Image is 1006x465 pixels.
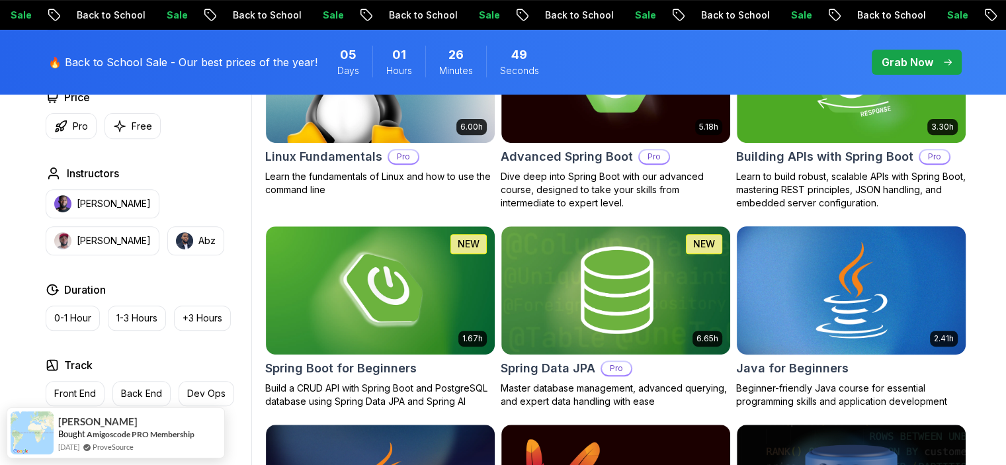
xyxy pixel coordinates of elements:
[691,9,780,22] p: Back to School
[501,14,731,210] a: Advanced Spring Boot card5.18hAdvanced Spring BootProDive deep into Spring Boot with our advanced...
[460,122,483,132] p: 6.00h
[112,381,171,406] button: Back End
[77,197,151,210] p: [PERSON_NAME]
[46,381,105,406] button: Front End
[108,306,166,331] button: 1-3 Hours
[392,46,406,64] span: 1 Hours
[179,381,234,406] button: Dev Ops
[198,234,216,247] p: Abz
[48,54,317,70] p: 🔥 Back to School Sale - Our best prices of the year!
[699,122,718,132] p: 5.18h
[736,148,913,166] h2: Building APIs with Spring Boot
[265,170,495,196] p: Learn the fundamentals of Linux and how to use the command line
[640,150,669,163] p: Pro
[87,429,194,439] a: Amigoscode PRO Membership
[920,150,949,163] p: Pro
[780,9,823,22] p: Sale
[340,46,356,64] span: 5 Days
[501,148,633,166] h2: Advanced Spring Boot
[386,64,412,77] span: Hours
[183,312,222,325] p: +3 Hours
[389,150,418,163] p: Pro
[736,226,966,408] a: Java for Beginners card2.41hJava for BeginnersBeginner-friendly Java course for essential program...
[468,9,511,22] p: Sale
[54,387,96,400] p: Front End
[116,312,157,325] p: 1-3 Hours
[222,9,312,22] p: Back to School
[500,64,539,77] span: Seconds
[11,411,54,454] img: provesource social proof notification image
[882,54,933,70] p: Grab Now
[501,226,731,408] a: Spring Data JPA card6.65hNEWSpring Data JPAProMaster database management, advanced querying, and ...
[696,333,718,344] p: 6.65h
[731,223,971,357] img: Java for Beginners card
[534,9,624,22] p: Back to School
[458,237,480,251] p: NEW
[439,64,473,77] span: Minutes
[46,113,97,139] button: Pro
[66,9,156,22] p: Back to School
[448,46,464,64] span: 26 Minutes
[511,46,527,64] span: 49 Seconds
[501,382,731,408] p: Master database management, advanced querying, and expert data handling with ease
[121,387,162,400] p: Back End
[64,357,93,373] h2: Track
[265,382,495,408] p: Build a CRUD API with Spring Boot and PostgreSQL database using Spring Data JPA and Spring AI
[602,362,631,375] p: Pro
[58,416,138,427] span: [PERSON_NAME]
[462,333,483,344] p: 1.67h
[501,359,595,378] h2: Spring Data JPA
[266,226,495,355] img: Spring Boot for Beginners card
[265,14,495,196] a: Linux Fundamentals card6.00hLinux FundamentalsProLearn the fundamentals of Linux and how to use t...
[937,9,979,22] p: Sale
[337,64,359,77] span: Days
[931,122,954,132] p: 3.30h
[46,306,100,331] button: 0-1 Hour
[64,89,90,105] h2: Price
[847,9,937,22] p: Back to School
[174,306,231,331] button: +3 Hours
[58,441,79,452] span: [DATE]
[132,120,152,133] p: Free
[265,226,495,408] a: Spring Boot for Beginners card1.67hNEWSpring Boot for BeginnersBuild a CRUD API with Spring Boot ...
[46,226,159,255] button: instructor img[PERSON_NAME]
[156,9,198,22] p: Sale
[105,113,161,139] button: Free
[501,170,731,210] p: Dive deep into Spring Boot with our advanced course, designed to take your skills from intermedia...
[58,429,85,439] span: Bought
[934,333,954,344] p: 2.41h
[167,226,224,255] button: instructor imgAbz
[736,14,966,210] a: Building APIs with Spring Boot card3.30hBuilding APIs with Spring BootProLearn to build robust, s...
[187,387,226,400] p: Dev Ops
[736,170,966,210] p: Learn to build robust, scalable APIs with Spring Boot, mastering REST principles, JSON handling, ...
[64,282,106,298] h2: Duration
[378,9,468,22] p: Back to School
[265,148,382,166] h2: Linux Fundamentals
[77,234,151,247] p: [PERSON_NAME]
[736,359,849,378] h2: Java for Beginners
[93,441,134,452] a: ProveSource
[624,9,667,22] p: Sale
[265,359,417,378] h2: Spring Boot for Beginners
[312,9,355,22] p: Sale
[176,232,193,249] img: instructor img
[501,226,730,355] img: Spring Data JPA card
[73,120,88,133] p: Pro
[693,237,715,251] p: NEW
[54,232,71,249] img: instructor img
[736,382,966,408] p: Beginner-friendly Java course for essential programming skills and application development
[54,312,91,325] p: 0-1 Hour
[46,189,159,218] button: instructor img[PERSON_NAME]
[54,195,71,212] img: instructor img
[67,165,119,181] h2: Instructors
